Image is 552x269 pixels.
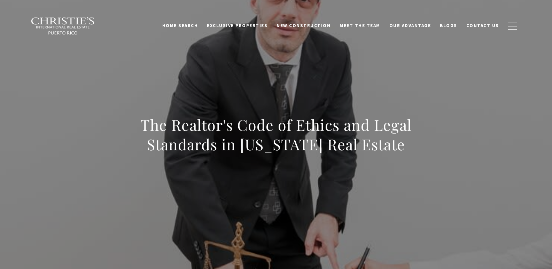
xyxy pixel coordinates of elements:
img: Christie's International Real Estate black text logo [31,17,95,35]
a: New Construction [272,19,335,32]
a: Meet the Team [335,19,385,32]
a: Our Advantage [385,19,436,32]
a: Home Search [158,19,203,32]
a: Exclusive Properties [202,19,272,32]
h1: The Realtor's Code of Ethics and Legal Standards in [US_STATE] Real Estate [123,115,430,154]
span: Our Advantage [389,23,431,29]
a: Blogs [435,19,462,32]
span: Contact Us [466,23,499,29]
span: Exclusive Properties [207,23,267,29]
span: New Construction [277,23,331,29]
span: Blogs [440,23,457,29]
